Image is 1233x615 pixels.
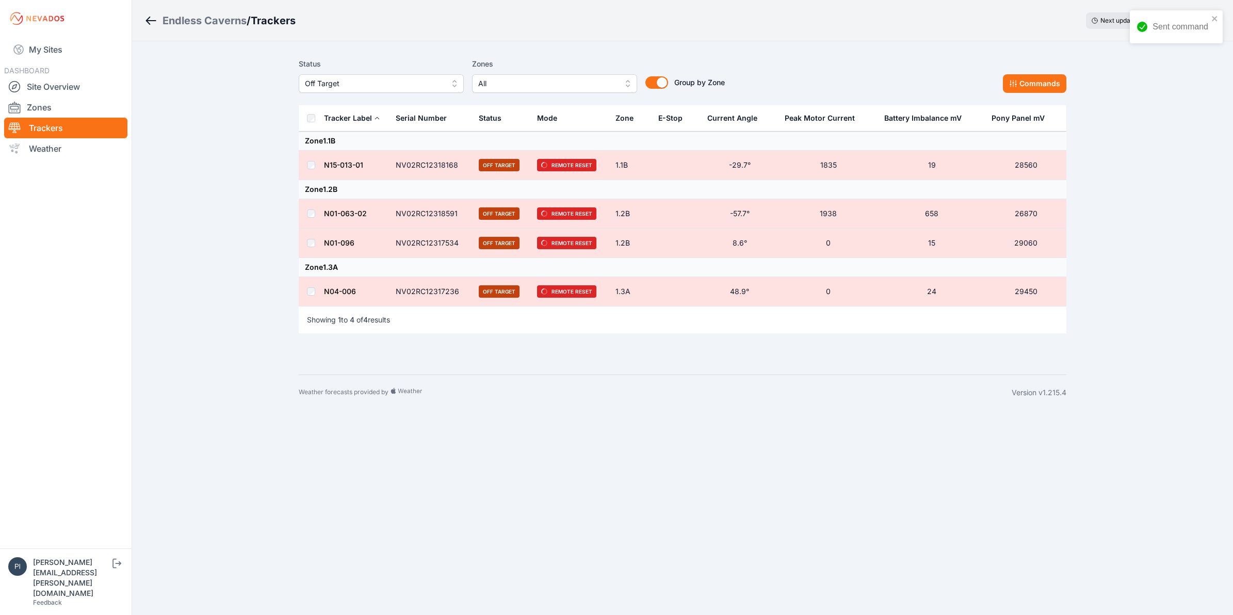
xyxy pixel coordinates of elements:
button: Off Target [299,74,464,93]
nav: Breadcrumb [144,7,296,34]
td: 28560 [985,151,1066,180]
img: Nevados [8,10,66,27]
span: Remote Reset [537,237,596,249]
span: 1 [338,315,341,324]
td: 0 [778,229,878,258]
a: Weather [4,138,127,159]
td: Zone 1.2B [299,180,1066,199]
td: NV02RC12318591 [390,199,473,229]
span: Remote Reset [537,285,596,298]
a: N15-013-01 [324,160,363,169]
td: NV02RC12318168 [390,151,473,180]
button: Tracker Label [324,106,380,131]
td: 26870 [985,199,1066,229]
td: NV02RC12317236 [390,277,473,306]
button: All [472,74,637,93]
button: Peak Motor Current [785,106,863,131]
label: Zones [472,58,637,70]
td: 1938 [778,199,878,229]
div: Current Angle [707,113,757,123]
span: 4 [350,315,354,324]
button: Mode [537,106,565,131]
span: All [478,77,616,90]
button: Battery Imbalance mV [884,106,970,131]
span: 4 [363,315,368,324]
td: 48.9° [701,277,778,306]
span: Off Target [479,285,520,298]
td: 658 [878,199,985,229]
p: Showing to of results [307,315,390,325]
a: N01-063-02 [324,209,367,218]
td: -57.7° [701,199,778,229]
span: Off Target [479,207,520,220]
button: E-Stop [658,106,691,131]
span: / [247,13,251,28]
img: piotr.kolodziejczyk@energix-group.com [8,557,27,576]
span: Remote Reset [537,207,596,220]
td: 29450 [985,277,1066,306]
div: Version v1.215.4 [1012,387,1066,398]
a: Trackers [4,118,127,138]
button: Zone [615,106,642,131]
button: Serial Number [396,106,455,131]
span: Off Target [479,159,520,171]
button: Commands [1003,74,1066,93]
span: Remote Reset [537,159,596,171]
div: Weather forecasts provided by [299,387,1012,398]
td: 15 [878,229,985,258]
td: 24 [878,277,985,306]
div: Battery Imbalance mV [884,113,962,123]
td: Zone 1.3A [299,258,1066,277]
a: Site Overview [4,76,127,97]
td: 19 [878,151,985,180]
button: Pony Panel mV [992,106,1053,131]
td: 1835 [778,151,878,180]
a: Feedback [33,598,62,606]
button: close [1211,14,1219,23]
a: Endless Caverns [163,13,247,28]
td: 1.2B [609,199,652,229]
span: Group by Zone [674,78,725,87]
a: Zones [4,97,127,118]
div: Peak Motor Current [785,113,855,123]
td: 29060 [985,229,1066,258]
div: Zone [615,113,634,123]
a: N04-006 [324,287,356,296]
div: E-Stop [658,113,683,123]
td: 1.1B [609,151,652,180]
td: -29.7° [701,151,778,180]
td: 0 [778,277,878,306]
td: Zone 1.1B [299,132,1066,151]
span: Off Target [479,237,520,249]
span: DASHBOARD [4,66,50,75]
div: Serial Number [396,113,447,123]
div: Tracker Label [324,113,372,123]
button: Current Angle [707,106,766,131]
label: Status [299,58,464,70]
h3: Trackers [251,13,296,28]
div: Pony Panel mV [992,113,1045,123]
span: Next update in [1100,17,1143,24]
td: 1.2B [609,229,652,258]
div: [PERSON_NAME][EMAIL_ADDRESS][PERSON_NAME][DOMAIN_NAME] [33,557,110,598]
td: NV02RC12317534 [390,229,473,258]
td: 8.6° [701,229,778,258]
td: 1.3A [609,277,652,306]
button: Status [479,106,510,131]
div: Mode [537,113,557,123]
span: Off Target [305,77,443,90]
div: Sent command [1153,21,1208,33]
a: My Sites [4,37,127,62]
div: Status [479,113,501,123]
a: N01-096 [324,238,354,247]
